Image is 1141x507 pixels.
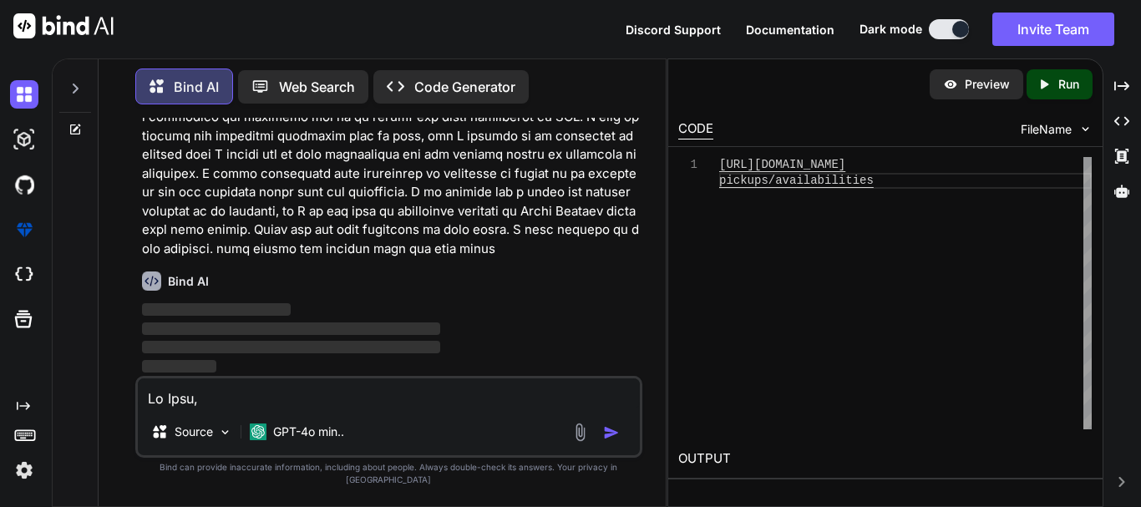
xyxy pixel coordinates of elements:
img: preview [943,77,958,92]
h6: Bind AI [168,273,209,290]
button: Discord Support [626,21,721,38]
p: Code Generator [414,77,515,97]
p: Run [1058,76,1079,93]
img: settings [10,456,38,484]
button: Invite Team [992,13,1114,46]
img: githubDark [10,170,38,199]
p: Web Search [279,77,355,97]
img: icon [603,424,620,441]
h2: OUTPUT [668,439,1103,479]
img: attachment [570,423,590,442]
img: Pick Models [218,425,232,439]
span: ‌ [142,360,216,373]
span: ‌ [142,322,440,335]
p: Preview [965,76,1010,93]
span: FileName [1021,121,1072,138]
span: [URL][DOMAIN_NAME] [719,158,845,171]
span: Dark mode [860,21,922,38]
img: darkChat [10,80,38,109]
p: GPT-4o min.. [273,423,344,440]
span: Documentation [746,23,834,37]
p: Bind AI [174,77,219,97]
div: CODE [678,119,713,139]
div: 1 [678,157,697,173]
img: chevron down [1078,122,1093,136]
span: Discord Support [626,23,721,37]
span: ‌ [142,303,292,316]
img: cloudideIcon [10,261,38,289]
span: ‌ [142,341,440,353]
img: darkAi-studio [10,125,38,154]
span: pickups/availabilities [719,174,874,187]
img: premium [10,215,38,244]
img: GPT-4o mini [250,423,266,440]
button: Documentation [746,21,834,38]
p: Bind can provide inaccurate information, including about people. Always double-check its answers.... [135,461,642,486]
img: Bind AI [13,13,114,38]
p: Source [175,423,213,440]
